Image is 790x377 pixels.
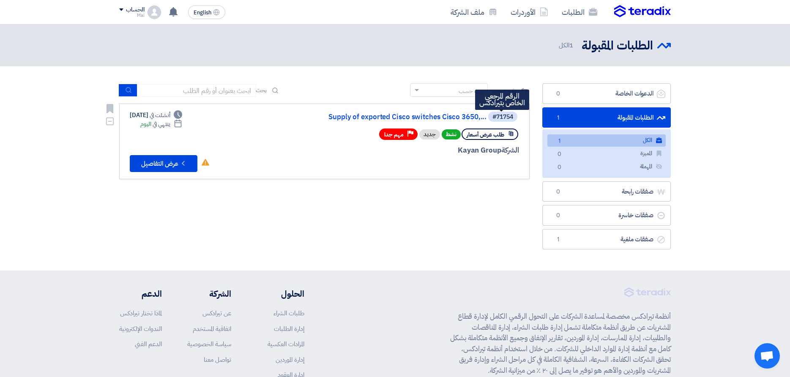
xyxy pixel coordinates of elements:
[553,188,563,196] span: 0
[553,211,563,220] span: 0
[554,163,564,172] span: 0
[273,309,304,318] a: طلبات الشراء
[553,90,563,98] span: 0
[204,355,231,364] a: تواصل معنا
[419,129,440,139] div: جديد
[268,339,304,349] a: المزادات العكسية
[130,111,182,120] div: [DATE]
[553,114,563,122] span: 1
[140,120,182,128] div: اليوم
[554,150,564,159] span: 0
[450,311,671,376] p: أنظمة تيرادكس مخصصة لمساعدة الشركات على التحول الرقمي الكامل لإدارة قطاع المشتريات عن طريق أنظمة ...
[130,155,197,172] button: عرض التفاصيل
[316,145,519,156] div: Kayan Group
[569,41,573,50] span: 1
[559,41,575,50] span: الكل
[193,324,231,333] a: اتفاقية المستخدم
[754,343,780,369] div: Open chat
[317,113,487,121] a: Supply of exported Cisco switches Cisco 3650,...
[501,145,519,156] span: الشركة
[467,131,504,139] span: طلب عرض أسعار
[119,13,144,18] div: Mai
[256,86,267,95] span: بحث
[188,5,225,19] button: English
[492,86,516,95] span: رتب حسب
[187,287,231,300] li: الشركة
[384,131,404,139] span: مهم جدا
[542,83,671,104] a: الدعوات الخاصة0
[148,5,161,19] img: profile_test.png
[547,148,666,160] a: المميزة
[119,324,162,333] a: الندوات الإلكترونية
[274,324,304,333] a: إدارة الطلبات
[542,181,671,202] a: صفقات رابحة0
[153,120,170,128] span: ينتهي في
[150,111,170,120] span: أنشئت في
[547,134,666,147] a: الكل
[553,235,563,244] span: 1
[479,91,525,108] span: الرقم المرجعي الخاص بتيرادكس
[614,5,671,18] img: Teradix logo
[126,6,144,14] div: الحساب
[202,309,231,318] a: عن تيرادكس
[276,355,304,364] a: إدارة الموردين
[555,2,604,22] a: الطلبات
[194,10,211,16] span: English
[492,114,513,120] div: #71754
[547,161,666,173] a: المهملة
[137,84,256,97] input: ابحث بعنوان أو رقم الطلب
[459,87,483,96] div: رتب حسب
[135,339,162,349] a: الدعم الفني
[187,339,231,349] a: سياسة الخصوصية
[554,137,564,146] span: 1
[542,229,671,250] a: صفقات ملغية1
[582,38,653,54] h2: الطلبات المقبولة
[257,287,304,300] li: الحلول
[442,129,461,139] span: نشط
[542,107,671,128] a: الطلبات المقبولة1
[120,309,162,318] a: لماذا تختار تيرادكس
[119,287,162,300] li: الدعم
[504,2,555,22] a: الأوردرات
[542,205,671,226] a: صفقات خاسرة0
[444,2,504,22] a: ملف الشركة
